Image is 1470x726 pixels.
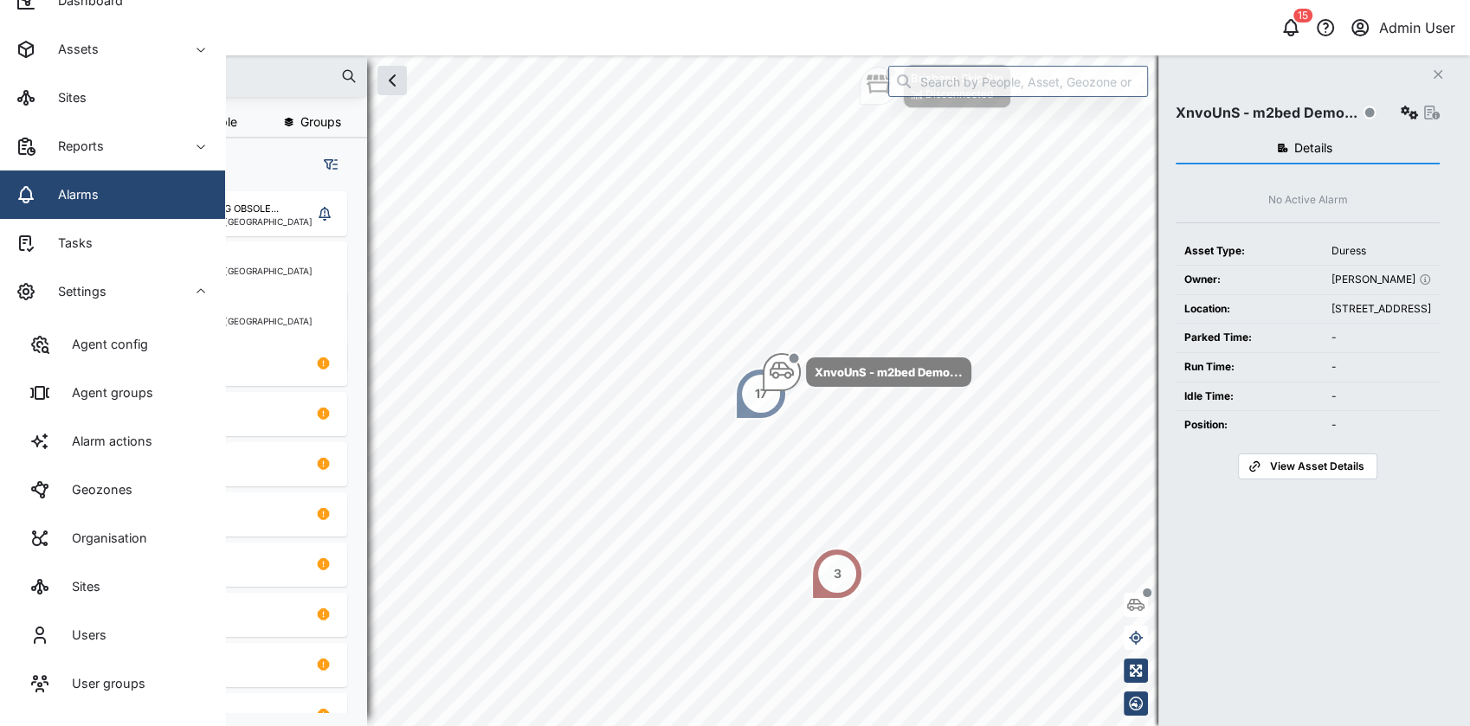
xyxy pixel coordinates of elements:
div: Assets [45,40,99,59]
div: Map marker [860,64,1011,108]
div: User groups [59,674,145,693]
div: Map marker [763,353,971,391]
div: Asset Type: [1184,243,1314,260]
a: Agent groups [14,369,211,417]
input: Search by People, Asset, Geozone or Place [888,66,1148,97]
button: Admin User [1348,16,1456,40]
div: Agent config [59,335,148,354]
a: Agent config [14,320,211,369]
div: Duress [1331,243,1431,260]
div: Position: [1184,417,1314,434]
a: Geozones [14,466,211,514]
div: - [1331,417,1431,434]
div: Agent groups [59,383,153,402]
div: - [1331,330,1431,346]
a: Sites [14,562,211,611]
div: 17 [755,384,767,403]
div: Sites [59,577,100,596]
a: Organisation [14,514,211,562]
div: Settings [45,282,106,301]
div: Reports [45,137,104,156]
a: Alarm actions [14,417,211,466]
span: Groups [300,116,341,128]
div: Map marker [735,368,787,420]
div: - [1331,389,1431,405]
div: Alarm actions [59,432,152,451]
div: No Active Alarm [1268,192,1348,209]
div: - [1331,359,1431,376]
a: User groups [14,659,211,708]
div: Parked Time: [1184,330,1314,346]
div: Map marker [811,548,863,600]
div: Users [59,626,106,645]
span: Details [1294,142,1332,154]
div: 3 [834,564,841,583]
canvas: Map [55,55,1470,726]
a: View Asset Details [1238,453,1377,479]
div: Run Time: [1184,359,1314,376]
a: Users [14,611,211,659]
div: Idle Time: [1184,389,1314,405]
div: 15 [1293,9,1312,22]
div: Tasks [45,234,93,253]
div: [PERSON_NAME] [1331,272,1431,288]
div: Alarms [45,185,99,204]
span: View Asset Details [1270,454,1364,479]
div: XnvoUnS - m2bed Demo... [815,363,963,381]
div: Admin User [1379,17,1455,39]
div: Organisation [59,529,147,548]
div: Location: [1184,301,1314,318]
div: Sites [45,88,87,107]
div: XnvoUnS - m2bed Demo... [1176,102,1357,124]
div: Owner: [1184,272,1314,288]
div: [STREET_ADDRESS] [1331,301,1431,318]
div: Geozones [59,480,132,499]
